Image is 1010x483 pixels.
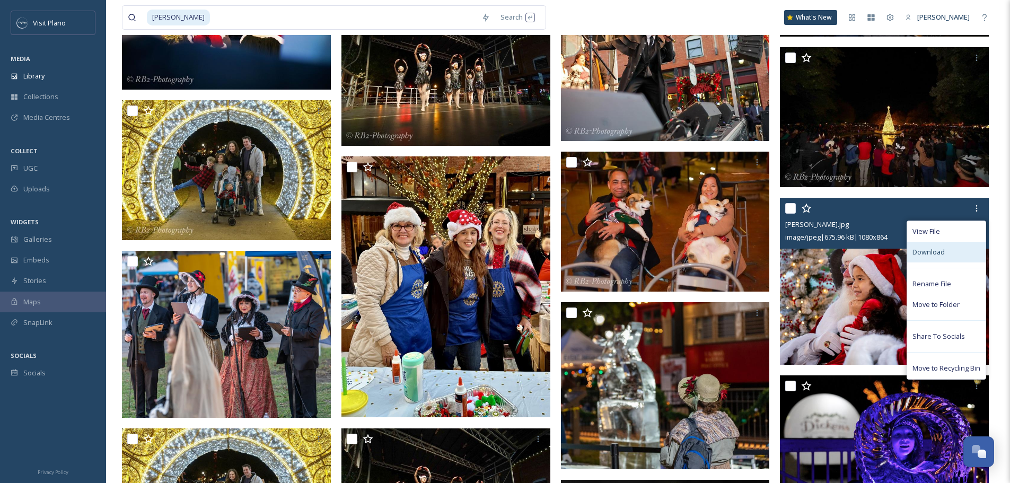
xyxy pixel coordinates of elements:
span: Library [23,71,45,81]
img: Dickens.jpg [780,47,989,187]
span: Visit Plano [33,18,66,28]
a: What's New [784,10,837,25]
img: Dickens.jpg [122,251,331,418]
a: Privacy Policy [38,465,68,478]
span: Uploads [23,184,50,194]
a: [PERSON_NAME] [900,7,975,28]
span: UGC [23,163,38,173]
button: Open Chat [963,436,994,467]
span: Embeds [23,255,49,265]
img: images.jpeg [17,17,28,28]
span: MEDIA [11,55,30,63]
span: SnapLink [23,318,52,328]
span: Move to Recycling Bin [912,363,980,373]
span: Collections [23,92,58,102]
span: WIDGETS [11,218,39,226]
span: [PERSON_NAME].jpg [785,219,849,229]
img: Dickens.jpg [341,156,550,418]
span: Maps [23,297,41,307]
span: Move to Folder [912,300,960,310]
span: Media Centres [23,112,70,122]
span: Download [912,247,945,257]
img: Dickens.jpg [561,2,770,141]
img: Dickens.jpg [341,6,550,145]
span: Stories [23,276,46,286]
span: Socials [23,368,46,378]
img: Dickens.jpg [122,100,331,240]
span: [PERSON_NAME] [917,12,970,22]
div: Search [495,7,540,28]
span: Privacy Policy [38,469,68,476]
span: Galleries [23,234,52,244]
img: Dickens.jpg [561,152,770,292]
img: Dickens.jpg [561,302,770,469]
img: Dickens.jpg [780,198,989,365]
span: View File [912,226,940,236]
span: SOCIALS [11,352,37,359]
span: image/jpeg | 675.96 kB | 1080 x 864 [785,232,888,242]
span: Rename File [912,279,951,289]
span: Share To Socials [912,331,965,341]
span: COLLECT [11,147,38,155]
span: [PERSON_NAME] [147,10,210,25]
